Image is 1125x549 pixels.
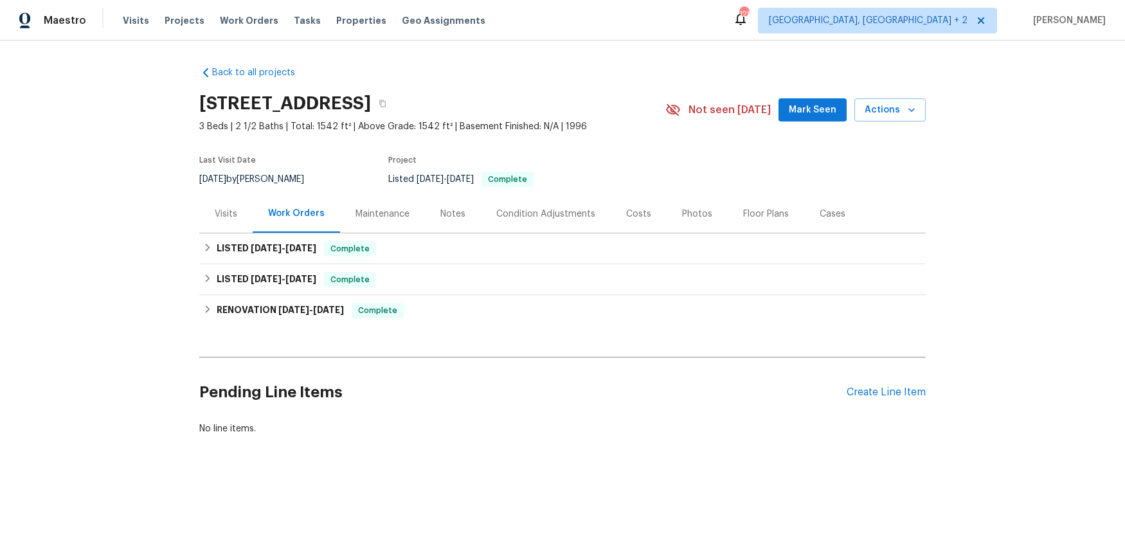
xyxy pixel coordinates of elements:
[388,175,534,184] span: Listed
[217,272,316,287] h6: LISTED
[215,208,237,221] div: Visits
[251,244,282,253] span: [DATE]
[743,208,789,221] div: Floor Plans
[371,92,394,115] button: Copy Address
[313,305,344,314] span: [DATE]
[285,244,316,253] span: [DATE]
[199,295,926,326] div: RENOVATION [DATE]-[DATE]Complete
[199,120,665,133] span: 3 Beds | 2 1/2 Baths | Total: 1542 ft² | Above Grade: 1542 ft² | Basement Finished: N/A | 1996
[789,102,836,118] span: Mark Seen
[199,156,256,164] span: Last Visit Date
[325,273,375,286] span: Complete
[220,14,278,27] span: Work Orders
[496,208,595,221] div: Condition Adjustments
[1028,14,1106,27] span: [PERSON_NAME]
[682,208,712,221] div: Photos
[820,208,845,221] div: Cases
[165,14,204,27] span: Projects
[483,175,532,183] span: Complete
[199,175,226,184] span: [DATE]
[251,244,316,253] span: -
[199,172,319,187] div: by [PERSON_NAME]
[294,16,321,25] span: Tasks
[417,175,444,184] span: [DATE]
[199,363,847,422] h2: Pending Line Items
[353,304,402,317] span: Complete
[285,274,316,283] span: [DATE]
[217,241,316,256] h6: LISTED
[199,422,926,435] div: No line items.
[402,14,485,27] span: Geo Assignments
[278,305,344,314] span: -
[440,208,465,221] div: Notes
[199,233,926,264] div: LISTED [DATE]-[DATE]Complete
[769,14,968,27] span: [GEOGRAPHIC_DATA], [GEOGRAPHIC_DATA] + 2
[417,175,474,184] span: -
[251,274,316,283] span: -
[278,305,309,314] span: [DATE]
[847,386,926,399] div: Create Line Item
[251,274,282,283] span: [DATE]
[854,98,926,122] button: Actions
[199,97,371,110] h2: [STREET_ADDRESS]
[44,14,86,27] span: Maestro
[199,66,323,79] a: Back to all projects
[779,98,847,122] button: Mark Seen
[217,303,344,318] h6: RENOVATION
[268,207,325,220] div: Work Orders
[355,208,410,221] div: Maintenance
[123,14,149,27] span: Visits
[739,8,748,21] div: 128
[325,242,375,255] span: Complete
[865,102,915,118] span: Actions
[388,156,417,164] span: Project
[688,104,771,116] span: Not seen [DATE]
[199,264,926,295] div: LISTED [DATE]-[DATE]Complete
[336,14,386,27] span: Properties
[626,208,651,221] div: Costs
[447,175,474,184] span: [DATE]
